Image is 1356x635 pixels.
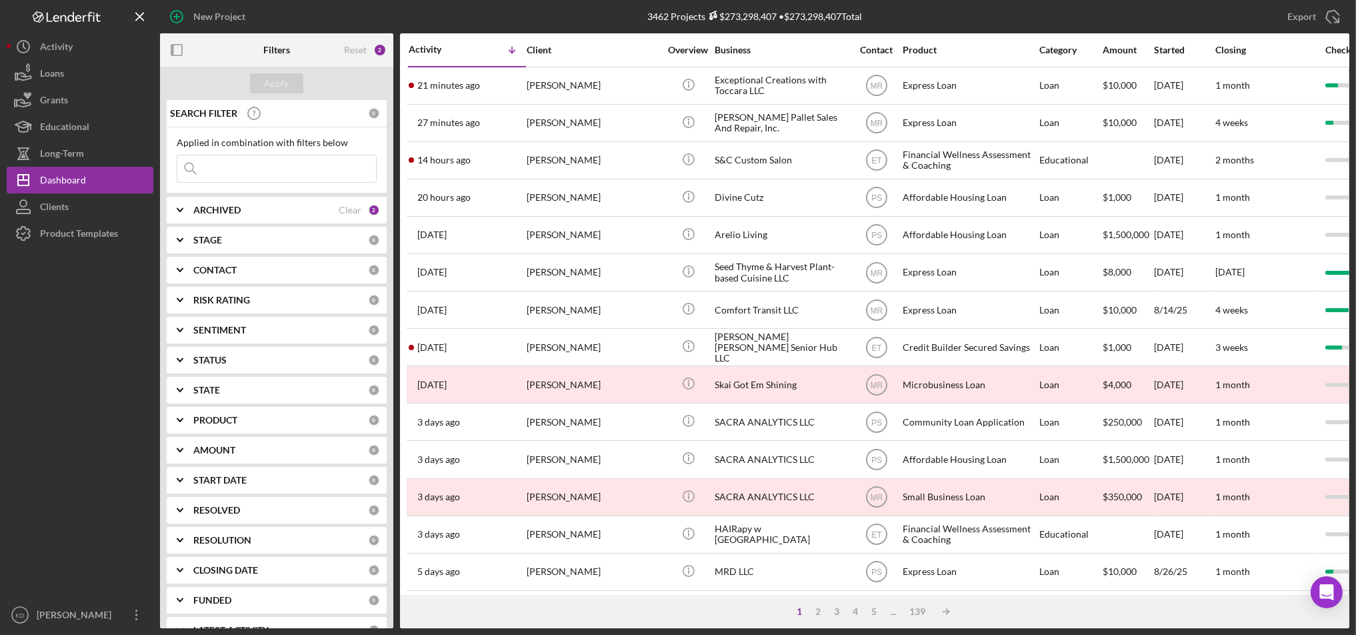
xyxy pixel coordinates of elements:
[647,11,862,22] div: 3462 Projects • $273,298,407 Total
[1154,554,1214,590] div: 8/26/25
[871,456,881,465] text: PS
[1103,367,1153,402] div: $4,000
[193,385,220,396] b: STATE
[368,264,380,276] div: 0
[527,292,660,328] div: [PERSON_NAME]
[417,117,480,128] time: 2025-09-03 17:03
[265,73,289,93] div: Apply
[1103,117,1137,128] span: $10,000
[263,45,290,55] b: Filters
[715,217,848,253] div: Arelio Living
[193,445,235,456] b: AMOUNT
[715,255,848,290] div: Seed Thyme & Harvest Plant-based Cuisine LLC
[1154,404,1214,440] div: [DATE]
[1215,491,1250,502] time: 1 month
[1215,266,1245,277] time: [DATE]
[1215,416,1250,428] time: 1 month
[1103,480,1153,515] div: $350,000
[1154,217,1214,253] div: [DATE]
[1215,379,1250,390] time: 1 month
[1154,68,1214,103] div: [DATE]
[1039,292,1101,328] div: Loan
[1103,416,1142,428] span: $250,000
[715,180,848,215] div: Divine Cutz
[368,354,380,366] div: 0
[1215,154,1254,165] time: 2 months
[417,417,460,428] time: 2025-09-01 03:03
[417,454,460,465] time: 2025-09-01 03:01
[368,594,380,606] div: 0
[193,565,258,576] b: CLOSING DATE
[903,330,1036,365] div: Credit Builder Secured Savings
[1103,566,1137,577] span: $10,000
[417,267,447,277] time: 2025-09-02 15:25
[527,367,660,402] div: [PERSON_NAME]
[870,268,883,277] text: MR
[903,255,1036,290] div: Express Loan
[715,367,848,402] div: Skai Got Em Shining
[1039,143,1101,178] div: Educational
[903,480,1036,515] div: Small Business Loan
[7,140,153,167] button: Long-Term
[7,167,153,193] button: Dashboard
[871,193,881,203] text: PS
[871,231,881,240] text: PS
[527,180,660,215] div: [PERSON_NAME]
[715,292,848,328] div: Comfort Transit LLC
[1154,592,1214,627] div: [DATE]
[865,606,884,617] div: 5
[368,534,380,546] div: 0
[715,480,848,515] div: SACRA ANALYTICS LLC
[368,294,380,306] div: 0
[1039,255,1101,290] div: Loan
[847,606,865,617] div: 4
[871,568,881,577] text: PS
[7,33,153,60] a: Activity
[903,442,1036,477] div: Affordable Housing Loan
[1311,576,1343,608] div: Open Intercom Messenger
[1154,180,1214,215] div: [DATE]
[15,612,24,619] text: KD
[368,384,380,396] div: 0
[7,87,153,113] button: Grants
[193,3,245,30] div: New Project
[40,193,69,223] div: Clients
[7,193,153,220] button: Clients
[417,529,460,540] time: 2025-08-31 14:23
[715,68,848,103] div: Exceptional Creations with Toccara LLC
[1039,330,1101,365] div: Loan
[7,60,153,87] button: Loans
[903,68,1036,103] div: Express Loan
[40,87,68,117] div: Grants
[903,143,1036,178] div: Financial Wellness Assessment & Coaching
[1039,367,1101,402] div: Loan
[417,380,447,390] time: 2025-09-01 08:43
[527,45,660,55] div: Client
[1154,480,1214,515] div: [DATE]
[160,3,259,30] button: New Project
[527,517,660,552] div: [PERSON_NAME]
[368,564,380,576] div: 0
[1039,554,1101,590] div: Loan
[1039,45,1101,55] div: Category
[368,204,380,216] div: 2
[40,220,118,250] div: Product Templates
[1287,3,1316,30] div: Export
[1154,255,1214,290] div: [DATE]
[871,418,881,427] text: PS
[368,324,380,336] div: 0
[1103,342,1131,353] span: $1,000
[715,45,848,55] div: Business
[1215,454,1250,465] time: 1 month
[368,474,380,486] div: 0
[527,480,660,515] div: [PERSON_NAME]
[1154,442,1214,477] div: [DATE]
[417,566,460,577] time: 2025-08-29 17:05
[40,60,64,90] div: Loans
[903,292,1036,328] div: Express Loan
[903,404,1036,440] div: Community Loan Application
[715,554,848,590] div: MRD LLC
[903,180,1036,215] div: Affordable Housing Loan
[1154,367,1214,402] div: [DATE]
[1215,342,1248,353] time: 3 weeks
